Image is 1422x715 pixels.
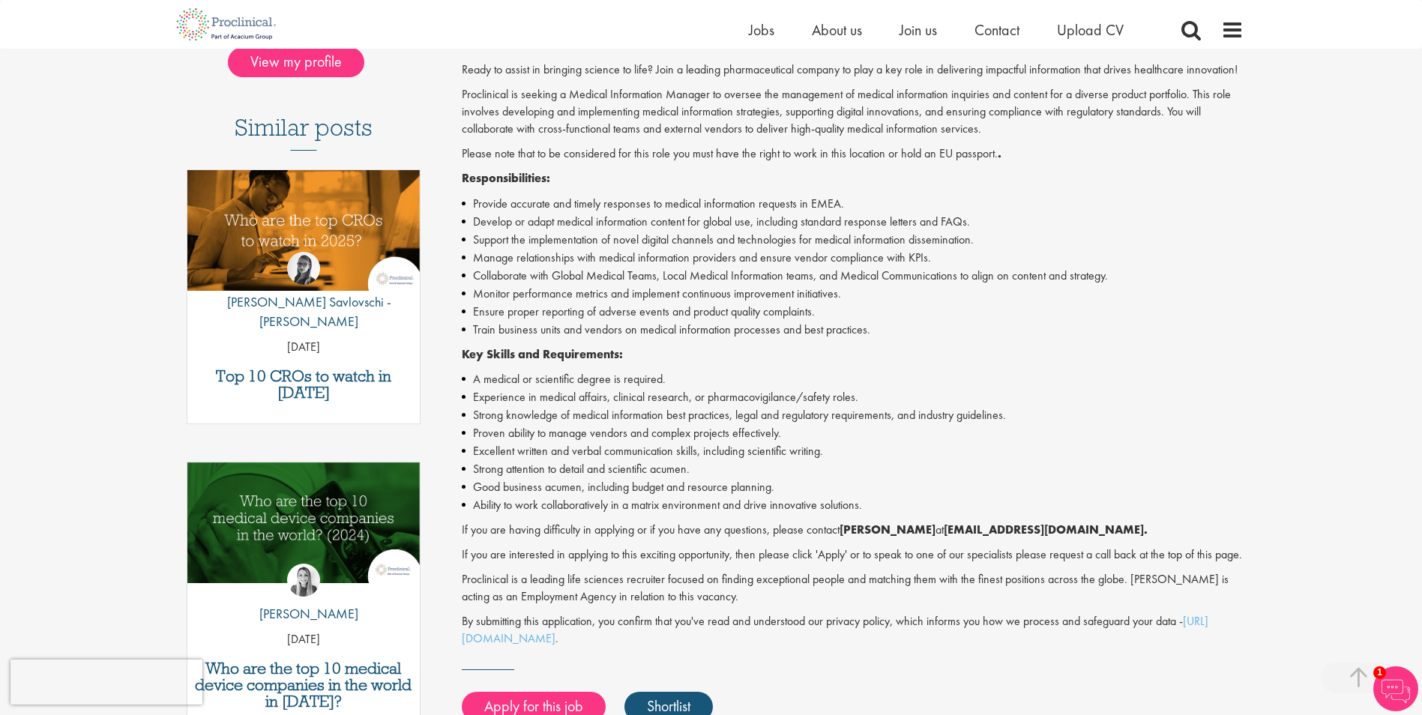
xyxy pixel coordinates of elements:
li: Excellent written and verbal communication skills, including scientific writing. [462,442,1244,460]
div: Job description [462,61,1244,647]
a: Link to a post [187,462,421,595]
a: Who are the top 10 medical device companies in the world in [DATE]? [195,660,413,710]
li: Strong knowledge of medical information best practices, legal and regulatory requirements, and in... [462,406,1244,424]
li: Support the implementation of novel digital channels and technologies for medical information dis... [462,231,1244,249]
p: If you are having difficulty in applying or if you have any questions, please contact at [462,522,1244,539]
p: Please note that to be considered for this role you must have the right to work in this location ... [462,145,1244,163]
a: About us [812,20,862,40]
li: Collaborate with Global Medical Teams, Local Medical Information teams, and Medical Communication... [462,267,1244,285]
a: Hannah Burke [PERSON_NAME] [248,564,358,631]
li: Proven ability to manage vendors and complex projects effectively. [462,424,1244,442]
li: Good business acumen, including budget and resource planning. [462,478,1244,496]
li: Train business units and vendors on medical information processes and best practices. [462,321,1244,339]
p: [DATE] [187,339,421,356]
strong: [PERSON_NAME] [840,522,936,537]
li: Strong attention to detail and scientific acumen. [462,460,1244,478]
img: Top 10 Medical Device Companies 2024 [187,462,421,583]
p: [PERSON_NAME] Savlovschi - [PERSON_NAME] [187,292,421,331]
a: Top 10 CROs to watch in [DATE] [195,368,413,401]
span: View my profile [228,47,364,77]
a: Jobs [749,20,774,40]
img: Top 10 CROs 2025 | Proclinical [187,170,421,291]
p: Proclinical is a leading life sciences recruiter focused on finding exceptional people and matchi... [462,571,1244,606]
iframe: reCAPTCHA [10,660,202,705]
p: Ready to assist in bringing science to life? Join a leading pharmaceutical company to play a key ... [462,61,1244,79]
strong: [EMAIL_ADDRESS][DOMAIN_NAME]. [944,522,1148,537]
p: By submitting this application, you confirm that you've read and understood our privacy policy, w... [462,613,1244,648]
img: Chatbot [1373,666,1418,711]
span: 1 [1373,666,1386,679]
a: View my profile [228,50,379,70]
a: Join us [900,20,937,40]
strong: Key Skills and Requirements: [462,346,623,362]
a: [URL][DOMAIN_NAME] [462,613,1208,646]
li: Develop or adapt medical information content for global use, including standard response letters ... [462,213,1244,231]
img: Theodora Savlovschi - Wicks [287,252,320,285]
li: Provide accurate and timely responses to medical information requests in EMEA. [462,195,1244,213]
li: A medical or scientific degree is required. [462,370,1244,388]
li: Ability to work collaboratively in a matrix environment and drive innovative solutions. [462,496,1244,514]
li: Experience in medical affairs, clinical research, or pharmacovigilance/safety roles. [462,388,1244,406]
p: Proclinical is seeking a Medical Information Manager to oversee the management of medical informa... [462,86,1244,138]
li: Manage relationships with medical information providers and ensure vendor compliance with KPIs. [462,249,1244,267]
img: Hannah Burke [287,564,320,597]
p: [PERSON_NAME] [248,604,358,624]
li: Ensure proper reporting of adverse events and product quality complaints. [462,303,1244,321]
strong: . [998,145,1001,161]
p: [DATE] [187,631,421,648]
a: Contact [974,20,1019,40]
li: Monitor performance metrics and implement continuous improvement initiatives. [462,285,1244,303]
a: Theodora Savlovschi - Wicks [PERSON_NAME] Savlovschi - [PERSON_NAME] [187,252,421,338]
a: Link to a post [187,170,421,303]
strong: Responsibilities: [462,170,550,186]
p: If you are interested in applying to this exciting opportunity, then please click 'Apply' or to s... [462,546,1244,564]
h3: Similar posts [235,115,373,151]
a: Upload CV [1057,20,1124,40]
